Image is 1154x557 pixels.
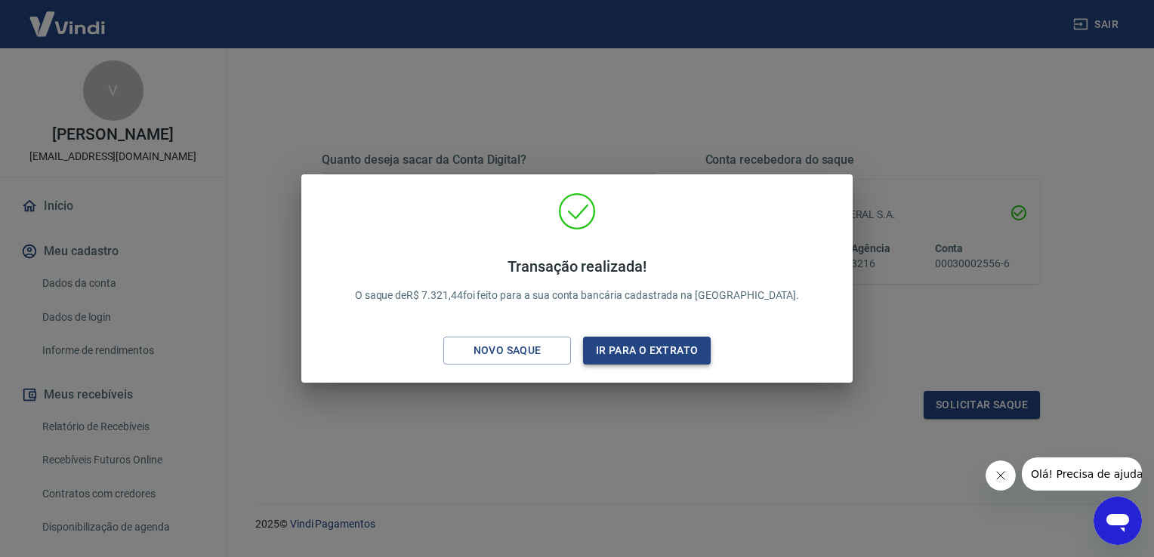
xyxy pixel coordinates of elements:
[1022,457,1142,491] iframe: Mensagem da empresa
[1094,497,1142,545] iframe: Botão para abrir a janela de mensagens
[986,460,1016,491] iframe: Fechar mensagem
[455,341,560,360] div: Novo saque
[9,11,127,23] span: Olá! Precisa de ajuda?
[443,337,571,365] button: Novo saque
[355,257,800,303] p: O saque de R$ 7.321,44 foi feito para a sua conta bancária cadastrada na [GEOGRAPHIC_DATA].
[583,337,711,365] button: Ir para o extrato
[355,257,800,275] h4: Transação realizada!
